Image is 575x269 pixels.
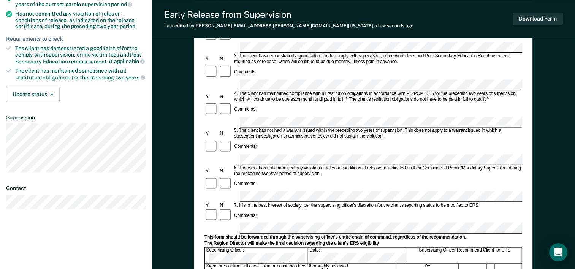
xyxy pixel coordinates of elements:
div: Supervising Officer: [205,247,308,263]
div: N [219,131,233,137]
div: Comments: [233,144,258,150]
span: a few seconds ago [374,23,413,28]
dt: Contact [6,185,146,191]
div: Open Intercom Messenger [549,243,567,261]
div: Last edited by [PERSON_NAME][EMAIL_ADDRESS][PERSON_NAME][DOMAIN_NAME][US_STATE] [164,23,413,28]
dt: Supervision [6,114,146,121]
div: The Region Director will make the final decision regarding the client's ERS eligibility [204,241,522,246]
div: Date: [308,247,407,263]
div: Y [204,203,219,208]
div: Early Release from Supervision [164,9,413,20]
span: period [120,23,135,29]
div: Has not committed any violation of rules or conditions of release, as indicated on the release ce... [15,11,146,30]
div: The client has maintained compliance with all restitution obligations for the preceding two [15,68,146,81]
div: Y [204,94,219,100]
button: Update status [6,87,60,102]
div: N [219,203,233,208]
div: Requirements to check [6,36,146,42]
div: 5. The client has not had a warrant issued within the preceding two years of supervision. This do... [233,128,522,139]
div: Supervising Officer Recommend Client for ERS [408,247,522,263]
div: The client has demonstrated a good faith effort to comply with supervision, crime victim fees and... [15,45,146,65]
button: Download Form [513,13,563,25]
div: Y [204,168,219,174]
div: Y [204,56,219,62]
span: period [111,1,132,7]
div: Y [204,131,219,137]
div: N [219,168,233,174]
span: years [126,74,145,81]
div: 3. The client has demonstrated a good faith effort to comply with supervision, crime victim fees ... [233,54,522,65]
div: This form should be forwarded through the supervising officer's entire chain of command, regardle... [204,234,522,240]
div: Comments: [233,181,258,187]
span: applicable [114,58,145,64]
div: N [219,56,233,62]
div: 7. It is in the best interest of society, per the supervising officer's discretion for the client... [233,203,522,208]
div: N [219,94,233,100]
div: 6. The client has not committed any violation of rules or conditions of release as indicated on t... [233,165,522,177]
div: 4. The client has maintained compliance with all restitution obligations in accordance with PD/PO... [233,91,522,102]
div: Comments: [233,213,258,218]
div: Comments: [233,69,258,75]
div: Comments: [233,107,258,112]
